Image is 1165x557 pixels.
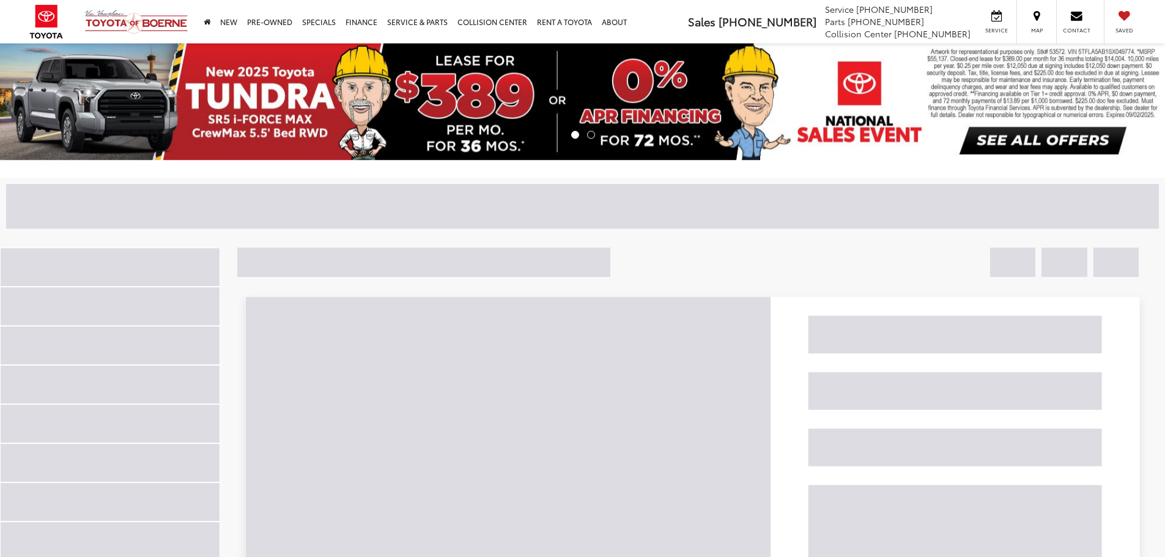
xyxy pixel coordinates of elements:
img: Vic Vaughan Toyota of Boerne [84,9,188,34]
span: Collision Center [825,28,892,40]
span: Contact [1063,26,1090,34]
span: Service [825,3,854,15]
span: Service [983,26,1010,34]
span: [PHONE_NUMBER] [894,28,971,40]
span: Map [1023,26,1050,34]
span: [PHONE_NUMBER] [856,3,933,15]
span: [PHONE_NUMBER] [719,13,816,29]
span: Saved [1111,26,1137,34]
span: [PHONE_NUMBER] [848,15,924,28]
span: Sales [688,13,716,29]
span: Parts [825,15,845,28]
